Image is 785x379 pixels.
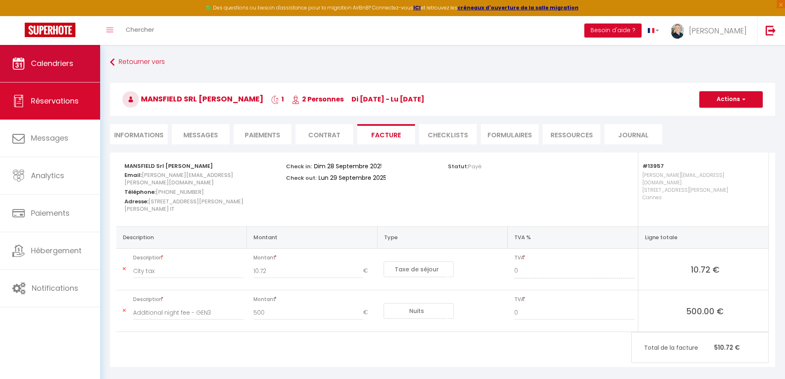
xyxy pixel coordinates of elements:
[543,124,600,144] li: Ressources
[124,195,244,215] span: [STREET_ADDRESS][PERSON_NAME][PERSON_NAME] IT
[31,58,73,68] span: Calendriers
[638,226,769,248] th: Ligne totale
[377,226,508,248] th: Type
[31,170,64,181] span: Analytics
[183,130,218,140] span: Messages
[419,124,477,144] li: CHECKLISTS
[457,4,579,11] a: créneaux d'ouverture de la salle migration
[514,294,635,305] span: TVA
[133,252,244,264] span: Description
[286,161,312,170] p: Check in:
[253,294,374,305] span: Montant
[110,55,775,70] a: Retourner vers
[642,162,664,170] strong: #13957
[468,162,482,170] span: Payé
[122,94,263,104] span: MANSFIELD Srl [PERSON_NAME]
[645,264,765,275] span: 10.72 €
[124,162,213,170] strong: MANSFIELD Srl [PERSON_NAME]
[110,124,168,144] li: Informations
[605,124,662,144] li: Journal
[699,91,763,108] button: Actions
[508,226,638,248] th: TVA %
[31,133,68,143] span: Messages
[632,339,768,356] p: 510.72 €
[32,283,78,293] span: Notifications
[124,188,156,196] strong: Téléphone:
[124,198,148,205] strong: Adresse:
[286,172,316,182] p: Check out:
[363,305,374,320] span: €
[481,124,539,144] li: FORMULAIRES
[126,25,154,34] span: Chercher
[665,16,757,45] a: ... [PERSON_NAME]
[133,294,244,305] span: Description
[247,226,377,248] th: Montant
[253,252,374,264] span: Montant
[645,305,765,317] span: 500.00 €
[234,124,291,144] li: Paiements
[351,94,424,104] span: di [DATE] - lu [DATE]
[413,4,421,11] a: ICI
[357,124,415,144] li: Facture
[363,264,374,278] span: €
[292,94,344,104] span: 2 Personnes
[644,343,714,352] span: Total de la facture
[116,226,247,248] th: Description
[31,208,70,218] span: Paiements
[514,252,635,264] span: TVA
[7,3,31,28] button: Ouvrir le widget de chat LiveChat
[31,245,82,256] span: Hébergement
[156,186,204,198] span: [PHONE_NUMBER]
[448,161,482,170] p: Statut:
[689,26,747,36] span: [PERSON_NAME]
[124,171,142,179] strong: Email:
[25,23,75,37] img: Super Booking
[766,25,776,35] img: logout
[642,169,760,218] p: [PERSON_NAME][EMAIL_ADDRESS][DOMAIN_NAME] [STREET_ADDRESS][PERSON_NAME] Cannes
[120,16,160,45] a: Chercher
[124,169,233,188] span: [PERSON_NAME][EMAIL_ADDRESS][PERSON_NAME][DOMAIN_NAME]
[295,124,353,144] li: Contrat
[271,94,284,104] span: 1
[31,96,79,106] span: Réservations
[584,24,642,38] button: Besoin d'aide ?
[671,24,684,39] img: ...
